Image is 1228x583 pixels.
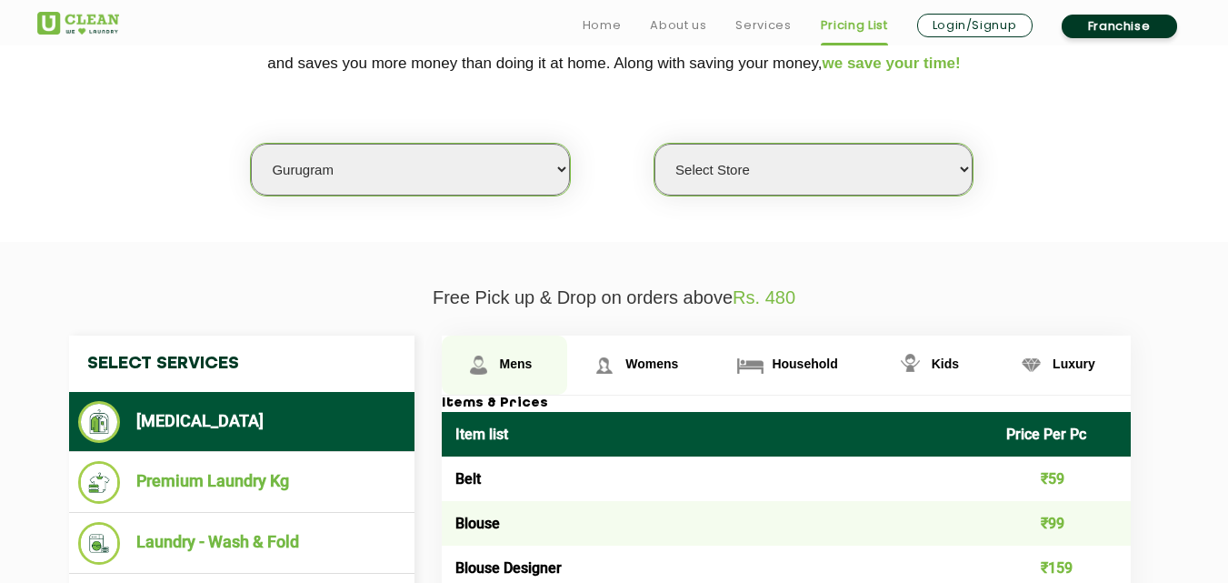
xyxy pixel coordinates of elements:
[442,412,993,457] th: Item list
[894,349,926,381] img: Kids
[772,357,837,371] span: Household
[69,336,414,392] h4: Select Services
[735,15,791,36] a: Services
[37,15,1192,79] p: We make Laundry affordable by charging you per kilo and not per piece. Our monthly package pricin...
[917,14,1033,37] a: Login/Signup
[734,349,766,381] img: Household
[733,287,795,307] span: Rs. 480
[78,401,121,443] img: Dry Cleaning
[993,457,1131,501] td: ₹59
[1062,15,1177,38] a: Franchise
[588,349,620,381] img: Womens
[500,357,533,371] span: Mens
[823,55,961,72] span: we save your time!
[463,349,494,381] img: Mens
[1053,357,1095,371] span: Luxury
[625,357,678,371] span: Womens
[78,461,405,504] li: Premium Laundry Kg
[442,501,993,546] td: Blouse
[442,396,1131,412] h3: Items & Prices
[37,287,1192,308] p: Free Pick up & Drop on orders above
[78,522,405,565] li: Laundry - Wash & Fold
[932,357,959,371] span: Kids
[650,15,706,36] a: About us
[821,15,888,36] a: Pricing List
[78,461,121,504] img: Premium Laundry Kg
[1015,349,1047,381] img: Luxury
[78,522,121,565] img: Laundry - Wash & Fold
[993,412,1131,457] th: Price Per Pc
[37,12,119,35] img: UClean Laundry and Dry Cleaning
[442,457,993,501] td: Belt
[993,501,1131,546] td: ₹99
[583,15,622,36] a: Home
[78,401,405,443] li: [MEDICAL_DATA]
